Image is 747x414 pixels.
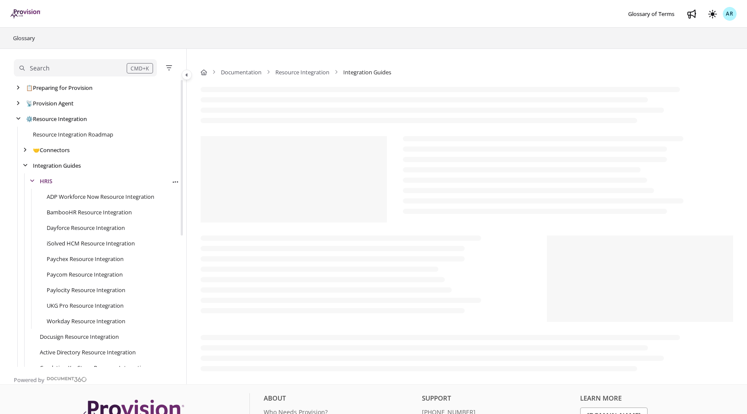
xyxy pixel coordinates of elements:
a: Paycom Resource Integration [47,270,123,279]
a: Resource Integration [275,68,329,76]
a: Resource Integration [26,115,87,123]
a: Docusign Resource Integration [40,332,119,341]
div: Support [422,393,574,408]
a: Workday Resource Integration [47,317,125,325]
a: Connectors [33,146,70,154]
span: 📡 [26,99,33,107]
div: arrow [14,99,22,108]
a: HRIS [40,177,52,185]
a: Paylocity Resource Integration [47,286,125,294]
a: Paychex Resource Integration [47,255,124,263]
a: Active Directory Resource Integration [40,348,136,357]
button: Search [14,59,157,76]
img: brand logo [10,9,41,19]
button: Category toggle [182,70,192,80]
div: arrow [21,162,29,170]
div: arrow [21,146,29,154]
a: ADP Workforce Now Resource Integration [47,192,154,201]
span: AR [726,10,734,18]
div: CMD+K [127,63,153,73]
a: iSolved HCM Resource Integration [47,239,135,248]
div: About [264,393,415,408]
a: Integration Guides [33,161,81,170]
div: Search [30,64,50,73]
a: Whats new [685,7,699,21]
span: 🤝 [33,146,40,154]
button: Filter [164,63,174,73]
button: AR [723,7,737,21]
img: Document360 [47,377,87,382]
a: Preparing for Provision [26,83,93,92]
div: More options [171,176,179,186]
a: Home [201,68,207,76]
div: arrow [14,84,22,92]
a: UKG Pro Resource Integration [47,301,124,310]
span: Glossary of Terms [628,10,674,18]
a: Documentation [221,68,262,76]
a: Dayforce Resource Integration [47,223,125,232]
a: Glossary [12,33,36,43]
a: Corelation KeyStone Resource Integration [40,363,148,372]
a: Project logo [10,9,41,19]
div: Learn More [580,393,732,408]
a: Provision Agent [26,99,73,108]
span: Integration Guides [343,68,391,76]
a: Powered by Document360 - opens in a new tab [14,374,87,384]
span: ⚙️ [26,115,33,123]
div: arrow [28,177,36,185]
a: BambooHR Resource Integration [47,208,132,217]
button: Theme options [705,7,719,21]
span: Powered by [14,376,45,384]
span: 📋 [26,84,33,92]
div: arrow [14,115,22,123]
button: Article more options [171,177,179,186]
a: Resource Integration Roadmap [33,130,113,139]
